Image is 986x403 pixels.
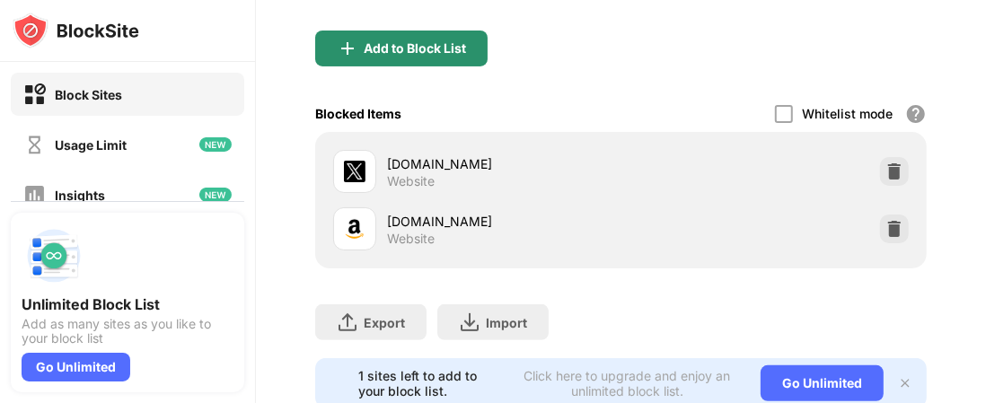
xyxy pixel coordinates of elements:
[387,212,621,231] div: [DOMAIN_NAME]
[387,154,621,173] div: [DOMAIN_NAME]
[55,188,105,203] div: Insights
[344,218,365,240] img: favicons
[55,87,122,102] div: Block Sites
[364,41,466,56] div: Add to Block List
[515,368,739,399] div: Click here to upgrade and enjoy an unlimited block list.
[387,173,435,189] div: Website
[22,353,130,381] div: Go Unlimited
[802,106,893,121] div: Whitelist mode
[23,184,46,206] img: insights-off.svg
[387,231,435,247] div: Website
[898,376,912,390] img: x-button.svg
[13,13,139,48] img: logo-blocksite.svg
[761,365,884,401] div: Go Unlimited
[358,368,505,399] div: 1 sites left to add to your block list.
[55,137,127,153] div: Usage Limit
[23,134,46,156] img: time-usage-off.svg
[199,188,232,202] img: new-icon.svg
[23,83,46,106] img: block-on.svg
[22,223,86,288] img: push-block-list.svg
[199,137,232,152] img: new-icon.svg
[364,315,405,330] div: Export
[344,161,365,182] img: favicons
[22,317,233,346] div: Add as many sites as you like to your block list
[22,295,233,313] div: Unlimited Block List
[486,315,527,330] div: Import
[315,106,401,121] div: Blocked Items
